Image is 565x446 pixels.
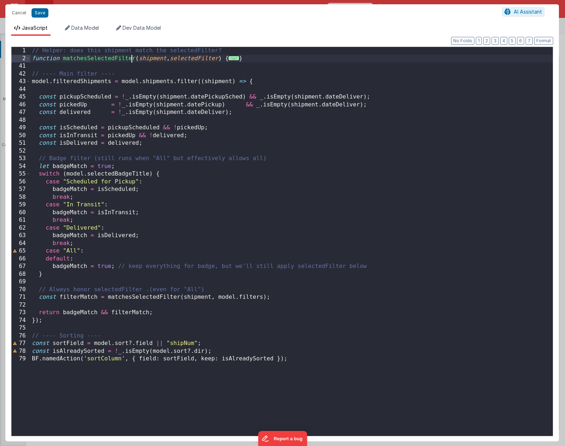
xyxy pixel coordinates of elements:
div: 49 [11,124,30,132]
div: 47 [11,109,30,116]
button: 7 [526,37,533,45]
div: 56 [11,178,30,186]
div: 67 [11,263,30,270]
div: 69 [11,278,30,286]
div: 61 [11,216,30,224]
div: 41 [11,62,30,70]
div: 54 [11,163,30,171]
div: 65 [11,247,30,255]
div: 53 [11,155,30,163]
button: 2 [483,37,490,45]
div: 71 [11,293,30,301]
div: 76 [11,332,30,340]
span: Data Model [71,25,99,31]
div: 2 [11,55,30,63]
div: 78 [11,347,30,355]
div: 42 [11,70,30,78]
div: 55 [11,170,30,178]
div: 46 [11,101,30,109]
div: 43 [11,78,30,86]
div: 52 [11,147,30,155]
span: JavaScript [22,25,48,31]
div: 74 [11,317,30,325]
button: 5 [509,37,516,45]
button: Save [32,8,48,18]
button: 1 [476,37,482,45]
div: 1 [11,47,30,55]
div: 57 [11,186,30,193]
div: 73 [11,309,30,317]
div: 75 [11,324,30,332]
div: 51 [11,139,30,147]
div: 59 [11,201,30,209]
div: 79 [11,355,30,363]
span: AI Assistant [514,9,542,15]
div: 45 [11,93,30,101]
div: 66 [11,255,30,263]
button: 3 [492,37,499,45]
button: AI Assistant [502,7,545,16]
div: 70 [11,286,30,294]
button: Cancel [8,8,30,18]
div: 64 [11,240,30,248]
div: 60 [11,209,30,217]
div: 62 [11,224,30,232]
iframe: Marker.io feedback button [258,431,307,446]
div: 44 [11,86,30,93]
div: 48 [11,116,30,124]
div: 68 [11,270,30,278]
button: No Folds [451,37,474,45]
button: 4 [500,37,507,45]
div: 58 [11,193,30,201]
span: ... [229,56,239,60]
button: 6 [517,37,524,45]
div: 63 [11,232,30,240]
button: Format [534,37,553,45]
div: 77 [11,340,30,347]
div: 72 [11,301,30,309]
span: Dev Data Model [123,25,161,31]
div: 50 [11,132,30,140]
